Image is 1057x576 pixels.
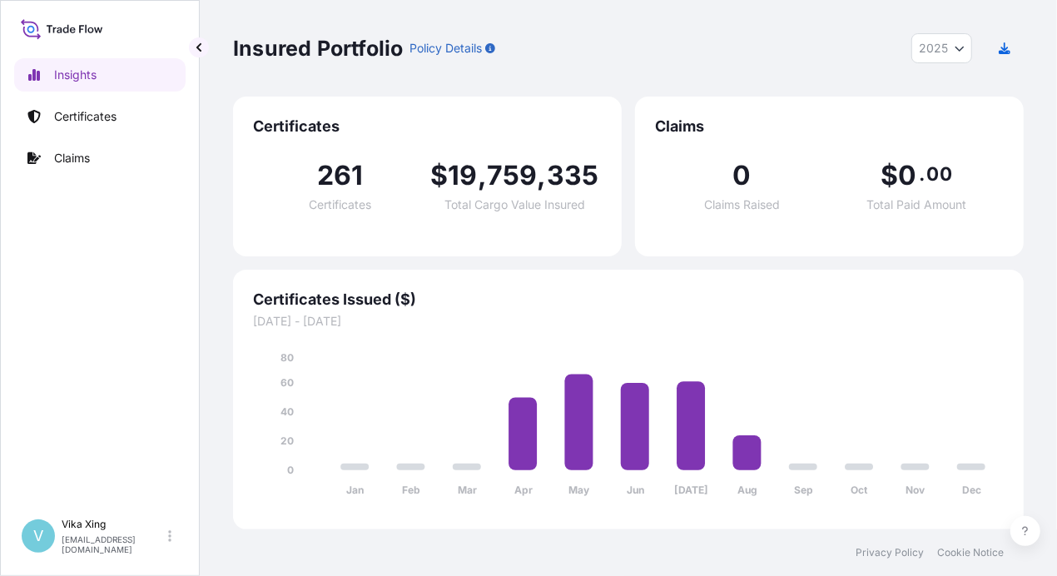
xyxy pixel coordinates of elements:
[253,117,602,137] span: Certificates
[881,162,899,189] span: $
[458,484,477,497] tspan: Mar
[430,162,448,189] span: $
[233,35,403,62] p: Insured Portfolio
[487,162,538,189] span: 759
[14,58,186,92] a: Insights
[317,162,364,189] span: 261
[280,405,294,418] tspan: 40
[911,33,972,63] button: Year Selector
[253,313,1004,330] span: [DATE] - [DATE]
[899,162,917,189] span: 0
[962,484,981,497] tspan: Dec
[54,67,97,83] p: Insights
[287,464,294,476] tspan: 0
[851,484,869,497] tspan: Oct
[14,100,186,133] a: Certificates
[409,40,482,57] p: Policy Details
[448,162,477,189] span: 19
[919,40,948,57] span: 2025
[280,376,294,389] tspan: 60
[309,199,371,211] span: Certificates
[253,290,1004,310] span: Certificates Issued ($)
[62,534,165,554] p: [EMAIL_ADDRESS][DOMAIN_NAME]
[346,484,364,497] tspan: Jan
[62,518,165,531] p: Vika Xing
[866,199,966,211] span: Total Paid Amount
[733,162,752,189] span: 0
[794,484,813,497] tspan: Sep
[14,142,186,175] a: Claims
[704,199,780,211] span: Claims Raised
[444,199,585,211] span: Total Cargo Value Insured
[280,434,294,447] tspan: 20
[737,484,757,497] tspan: Aug
[674,484,708,497] tspan: [DATE]
[655,117,1004,137] span: Claims
[856,546,924,559] a: Privacy Policy
[569,484,591,497] tspan: May
[33,528,43,544] span: V
[402,484,420,497] tspan: Feb
[906,484,926,497] tspan: Nov
[478,162,487,189] span: ,
[919,167,925,181] span: .
[54,108,117,125] p: Certificates
[514,484,533,497] tspan: Apr
[538,162,547,189] span: ,
[927,167,952,181] span: 00
[280,351,294,364] tspan: 80
[937,546,1004,559] a: Cookie Notice
[54,150,90,166] p: Claims
[627,484,644,497] tspan: Jun
[547,162,599,189] span: 335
